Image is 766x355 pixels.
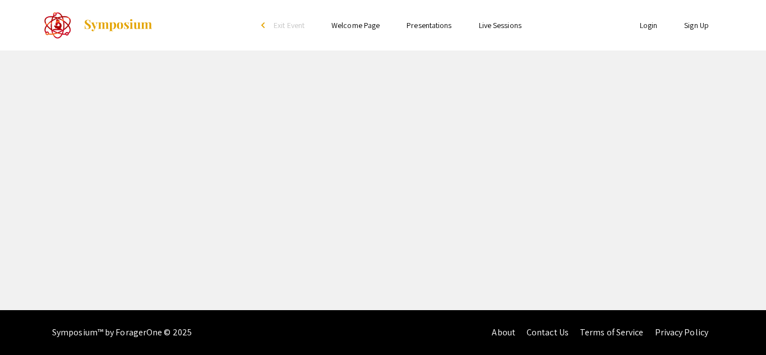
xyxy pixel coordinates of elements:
div: arrow_back_ios [261,22,268,29]
div: Symposium™ by ForagerOne © 2025 [52,310,192,355]
a: Privacy Policy [655,326,708,338]
a: Presentations [407,20,451,30]
a: Live Sessions [479,20,522,30]
img: Symposium by ForagerOne [83,19,153,32]
a: Welcome Page [331,20,380,30]
span: Exit Event [274,20,304,30]
a: Login [640,20,658,30]
a: The 2022 CoorsTek Denver Metro Regional Science and Engineering Fair [44,11,153,39]
a: About [492,326,515,338]
img: The 2022 CoorsTek Denver Metro Regional Science and Engineering Fair [44,11,72,39]
a: Sign Up [684,20,709,30]
a: Contact Us [527,326,569,338]
a: Terms of Service [580,326,644,338]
